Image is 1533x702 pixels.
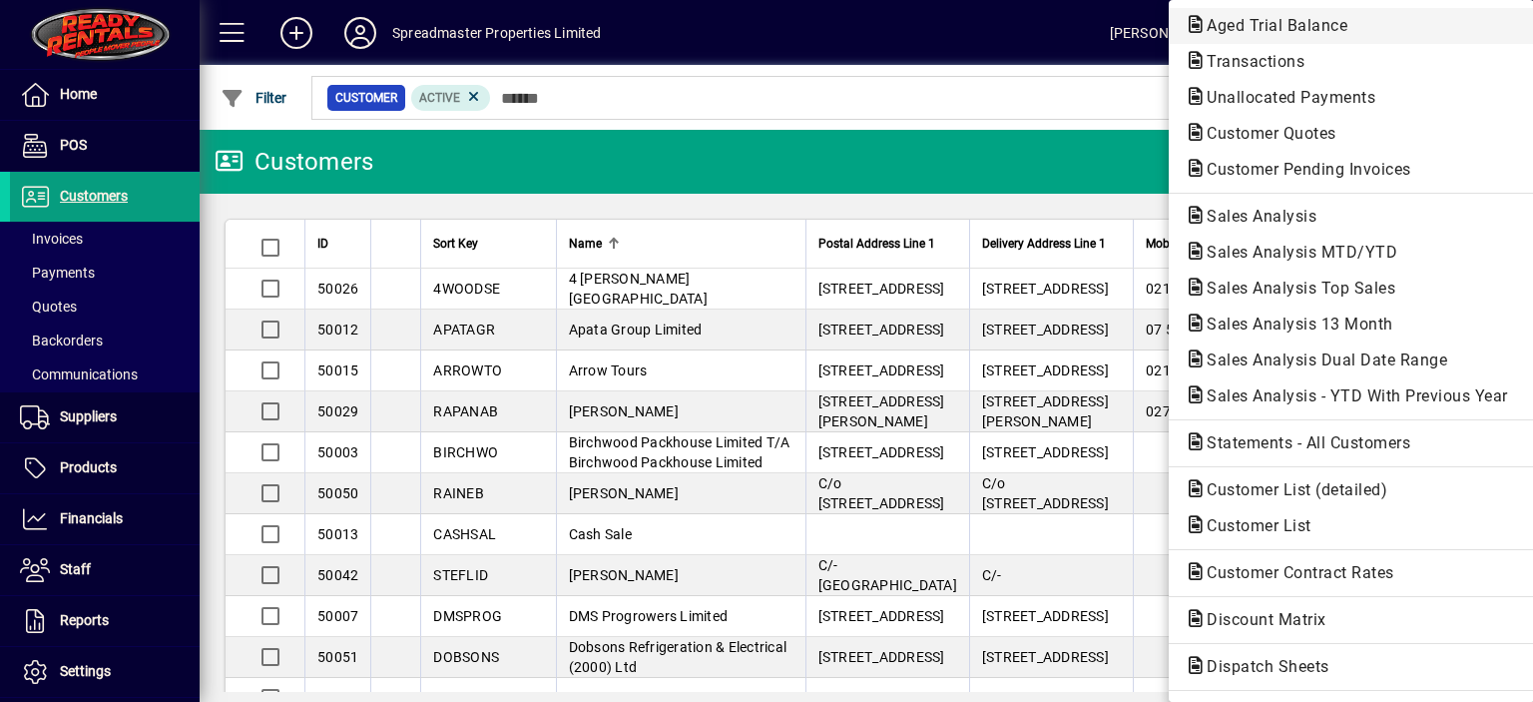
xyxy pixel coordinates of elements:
span: Customer List (detailed) [1185,480,1397,499]
span: Dispatch Sheets [1185,657,1339,676]
span: Customer Quotes [1185,124,1346,143]
span: Statements - All Customers [1185,433,1420,452]
span: Customer Pending Invoices [1185,160,1421,179]
span: Sales Analysis Dual Date Range [1185,351,1457,369]
span: Sales Analysis Top Sales [1185,279,1405,298]
span: Discount Matrix [1185,610,1336,629]
span: Sales Analysis MTD/YTD [1185,243,1407,262]
span: Sales Analysis [1185,207,1326,226]
span: Customer List [1185,516,1321,535]
span: Aged Trial Balance [1185,16,1357,35]
span: Sales Analysis 13 Month [1185,315,1403,334]
span: Customer Contract Rates [1185,563,1404,582]
span: Sales Analysis - YTD With Previous Year [1185,386,1518,405]
span: Transactions [1185,52,1314,71]
span: Unallocated Payments [1185,88,1385,107]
